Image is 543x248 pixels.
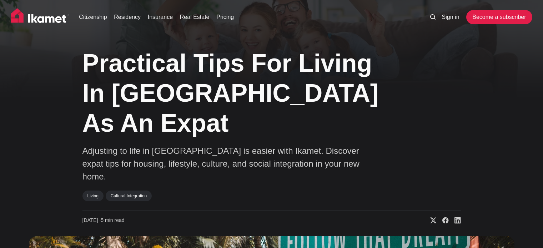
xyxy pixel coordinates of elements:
a: Living [82,191,104,201]
a: Insurance [148,13,173,21]
a: Citizenship [79,13,107,21]
a: Become a subscriber [466,10,532,24]
img: Ikamet home [11,8,69,26]
time: 5 min read [82,217,125,224]
a: Real Estate [180,13,210,21]
a: Cultural Integration [106,191,152,201]
a: Residency [114,13,141,21]
a: Sign in [442,13,459,21]
p: Adjusting to life in [GEOGRAPHIC_DATA] is easier with Ikamet. Discover expat tips for housing, li... [82,145,368,183]
a: Share on Facebook [437,217,449,224]
a: Share on Linkedin [449,217,461,224]
h1: Practical Tips For Living In [GEOGRAPHIC_DATA] As An Expat [82,48,389,138]
a: Share on X [424,217,437,224]
span: [DATE] ∙ [82,217,101,223]
a: Pricing [216,13,234,21]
